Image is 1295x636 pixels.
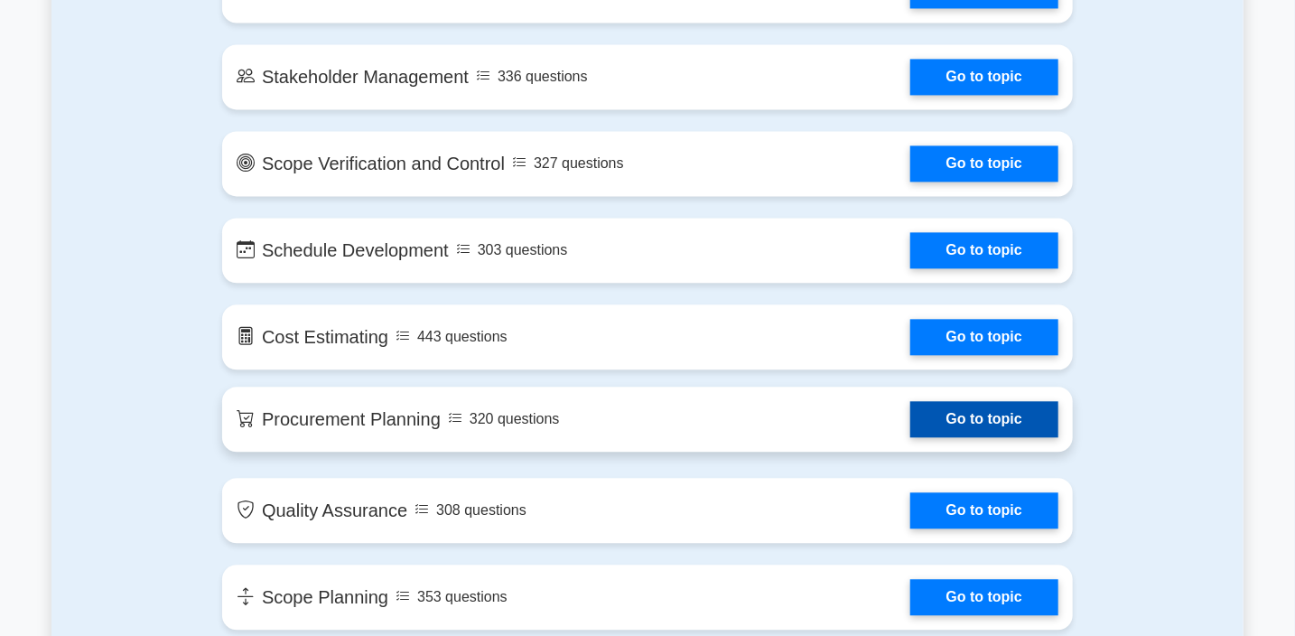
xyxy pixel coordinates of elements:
a: Go to topic [910,145,1058,182]
a: Go to topic [910,579,1058,615]
a: Go to topic [910,401,1058,437]
a: Go to topic [910,59,1058,95]
a: Go to topic [910,319,1058,355]
a: Go to topic [910,492,1058,528]
a: Go to topic [910,232,1058,268]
